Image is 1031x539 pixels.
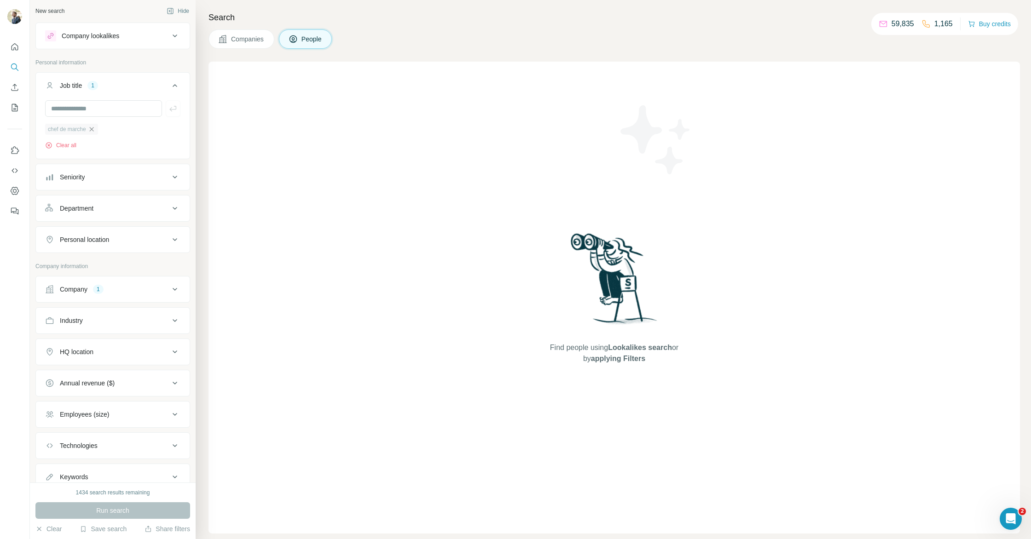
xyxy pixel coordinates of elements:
button: HQ location [36,341,190,363]
div: 1434 search results remaining [76,488,150,497]
span: People [301,34,323,44]
div: Job title [60,81,82,90]
iframe: Intercom live chat [1000,508,1022,530]
p: Personal information [35,58,190,67]
p: Company information [35,262,190,270]
p: 1,165 [934,18,953,29]
span: Lookalikes search [608,344,672,351]
div: New search [35,7,64,15]
p: 59,835 [892,18,914,29]
div: 1 [93,285,104,293]
button: Feedback [7,203,22,219]
div: HQ location [60,347,93,356]
div: Company [60,285,87,294]
button: Industry [36,310,190,332]
button: Quick start [7,39,22,55]
div: 1 [87,81,98,90]
button: Job title1 [36,75,190,100]
div: Keywords [60,472,88,482]
button: Share filters [145,524,190,533]
img: Surfe Illustration - Stars [614,98,697,181]
button: Hide [160,4,196,18]
button: Search [7,59,22,75]
h4: Search [209,11,1020,24]
div: Technologies [60,441,98,450]
button: Use Surfe API [7,162,22,179]
div: Industry [60,316,83,325]
img: Avatar [7,9,22,24]
span: applying Filters [591,355,645,362]
span: Companies [231,34,265,44]
button: Clear [35,524,62,533]
span: chef de marche [48,125,86,133]
div: Company lookalikes [62,31,119,40]
button: Technologies [36,435,190,457]
button: Annual revenue ($) [36,372,190,394]
span: 2 [1019,508,1026,515]
button: Department [36,197,190,219]
button: Dashboard [7,183,22,199]
div: Personal location [60,235,109,244]
button: My lists [7,99,22,116]
span: Find people using or by [540,342,688,364]
button: Buy credits [968,17,1011,30]
div: Employees (size) [60,410,109,419]
button: Company1 [36,278,190,300]
button: Employees (size) [36,403,190,425]
button: Company lookalikes [36,25,190,47]
button: Keywords [36,466,190,488]
div: Department [60,204,93,213]
button: Save search [80,524,127,533]
button: Use Surfe on LinkedIn [7,142,22,159]
button: Seniority [36,166,190,188]
button: Clear all [45,141,76,149]
img: Surfe Illustration - Woman searching with binoculars [567,231,662,333]
div: Annual revenue ($) [60,378,115,388]
div: Seniority [60,172,85,182]
button: Enrich CSV [7,79,22,96]
button: Personal location [36,229,190,251]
